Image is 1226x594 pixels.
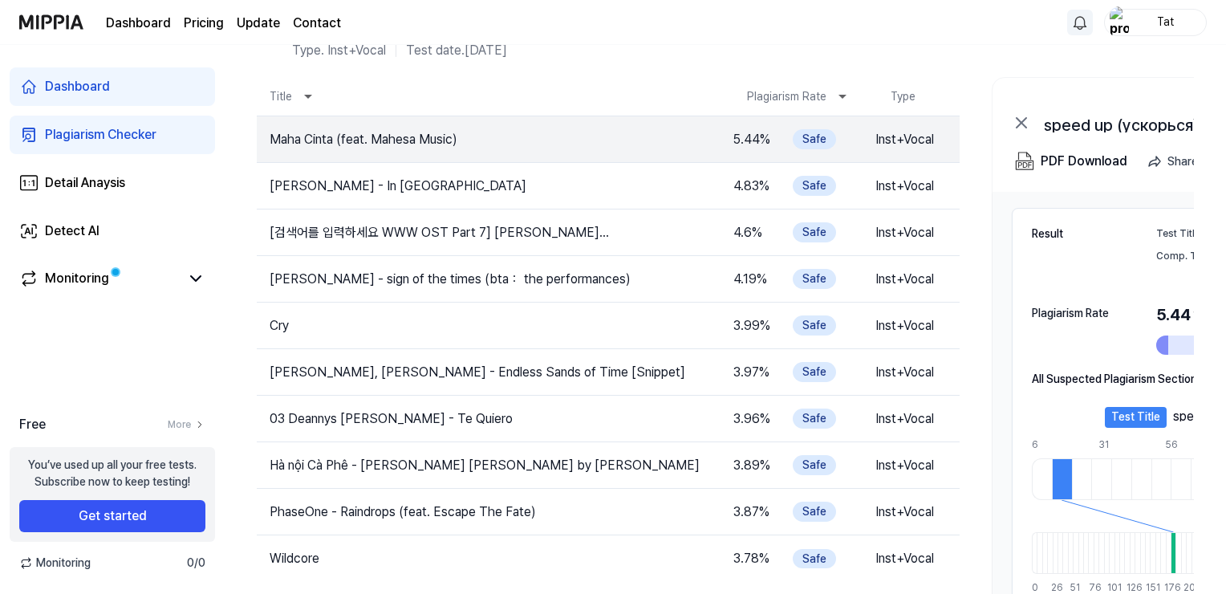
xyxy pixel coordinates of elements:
div: Share [1167,153,1198,170]
th: Title [257,77,721,116]
a: Monitoring [19,269,180,288]
img: 알림 [1070,13,1090,32]
a: Dashboard [10,67,215,106]
div: 3.89 % [733,456,770,475]
div: Safe [793,409,836,429]
span: Monitoring [19,555,91,572]
div: Test date. [DATE] [406,41,507,60]
td: Inst+Vocal [849,257,960,302]
div: 4.6 % [733,223,762,242]
div: Safe [793,549,836,569]
div: 5.44 % [733,130,770,149]
a: Detail Anaysis [10,164,215,202]
div: Plagiarism Rate [1032,303,1140,324]
a: Update [237,14,280,33]
td: Inst+Vocal [849,397,960,441]
button: Get started [19,500,205,532]
td: Maha Cinta (feat. Mahesa Music) [257,130,708,149]
div: 3.96 % [733,409,770,429]
div: Safe [793,455,836,475]
button: profileTat [1104,9,1207,36]
div: Safe [793,222,836,242]
div: Detect AI [45,222,99,241]
div: Plagiarism Checker [45,125,156,144]
td: [PERSON_NAME] - sign of the times (bta： the performances) [257,270,708,289]
button: Share [1140,145,1211,177]
th: Plagiarism Rate [734,77,846,116]
div: Safe [793,362,836,382]
div: Dashboard [45,77,110,96]
img: PDF Download [1015,152,1034,171]
span: Free [19,415,46,434]
img: profile [1110,6,1129,39]
a: Pricing [184,14,224,33]
td: Inst+Vocal [849,490,960,535]
div: Safe [793,269,836,289]
a: Contact [293,14,341,33]
div: 6 [1032,437,1052,452]
div: 4.19 % [733,270,767,289]
div: Safe [793,176,836,196]
th: Type [846,77,960,116]
a: Dashboard [106,14,171,33]
div: 3.78 % [733,549,769,568]
div: Detail Anaysis [45,173,125,193]
div: % [1193,303,1203,326]
td: Inst+Vocal [849,443,960,488]
td: 03 Deannys [PERSON_NAME] - Te Quiero [257,409,708,429]
td: PhaseOne - Raindrops (feat. Escape The Fate) [257,502,708,522]
div: 31 [1098,437,1118,452]
div: 3.99 % [733,316,770,336]
span: 0 / 0 [187,555,205,572]
td: [검색어를 입력하세요 WWW OST Part 7] [PERSON_NAME] ([PERSON_NAME] [PERSON_NAME]) - 조금 더 외로워지겠지 (I get a li... [257,223,708,242]
td: Cry [257,316,708,336]
div: Safe [793,502,836,522]
div: Safe [793,129,836,149]
td: Inst+Vocal [849,117,960,162]
div: Monitoring [45,269,109,288]
td: Hà nội Cà Phê - [PERSON_NAME] [PERSON_NAME] by [PERSON_NAME] [257,456,708,475]
div: 56 [1165,437,1185,452]
div: 4.83 % [733,177,769,196]
div: Type. Inst+Vocal [292,41,386,60]
td: Inst+Vocal [849,164,960,209]
td: [PERSON_NAME] - In [GEOGRAPHIC_DATA] [257,177,708,196]
a: More [168,417,205,432]
td: Inst+Vocal [849,536,960,581]
td: Wildcore [257,549,708,568]
td: Inst+Vocal [849,350,960,395]
div: PDF Download [1041,151,1127,172]
div: Safe [793,315,836,336]
a: Detect AI [10,212,215,250]
div: Test Title [1105,407,1167,428]
div: Comp. Title [1156,247,1204,263]
button: PDF Download [1012,145,1131,177]
div: Tat [1134,13,1196,31]
h2: All Suspected Plagiarism Sections [1032,371,1203,388]
td: Inst+Vocal [849,210,960,255]
td: [PERSON_NAME], [PERSON_NAME] - Endless Sands of Time [Snippet] [257,363,708,382]
div: Test Title [1156,225,1200,241]
a: Plagiarism Checker [10,116,215,154]
td: Inst+Vocal [849,303,960,348]
div: 3.97 % [733,363,769,382]
div: 3.87 % [733,502,769,522]
div: You’ve used up all your free tests. Subscribe now to keep testing! [28,457,197,490]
